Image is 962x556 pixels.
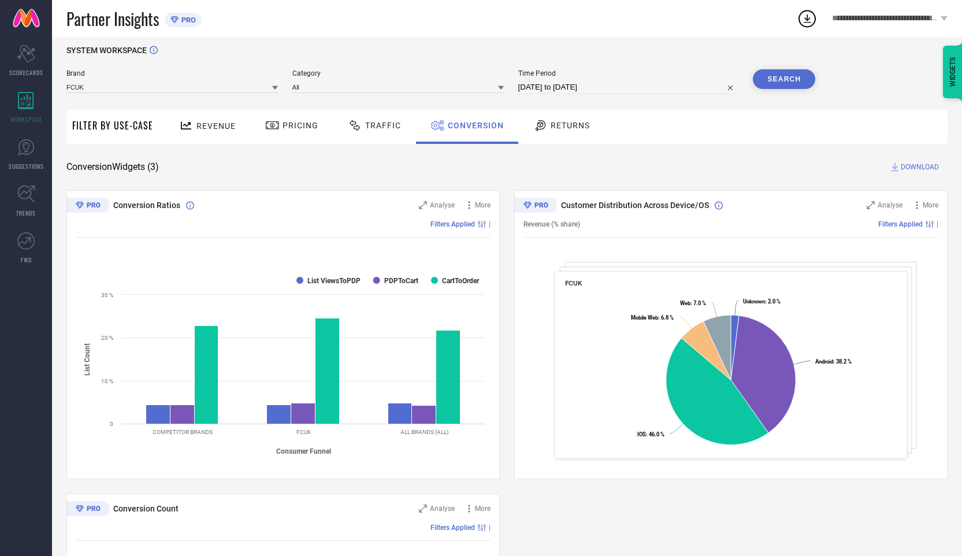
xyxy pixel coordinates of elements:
[307,277,361,285] text: List ViewsToPDP
[292,69,504,77] span: Category
[384,277,418,285] text: PDPToCart
[442,277,480,285] text: CartToOrder
[815,358,833,365] tspan: Android
[21,255,32,264] span: FWD
[430,524,475,532] span: Filters Applied
[283,121,318,130] span: Pricing
[489,524,491,532] span: |
[9,68,43,77] span: SCORECARDS
[489,220,491,228] span: |
[878,201,902,209] span: Analyse
[637,431,664,438] text: : 46.0 %
[296,429,311,435] text: FCUK
[743,298,781,305] text: : 2.0 %
[66,46,147,55] span: SYSTEM WORKSPACE
[430,505,455,513] span: Analyse
[419,201,427,209] svg: Zoom
[448,121,504,130] span: Conversion
[680,300,706,306] text: : 7.0 %
[66,69,278,77] span: Brand
[276,447,331,455] tspan: Consumer Funnel
[101,335,113,341] text: 20 %
[419,505,427,513] svg: Zoom
[878,220,923,228] span: Filters Applied
[113,504,179,513] span: Conversion Count
[901,161,939,173] span: DOWNLOAD
[101,292,113,298] text: 30 %
[815,358,852,365] text: : 38.2 %
[565,279,582,287] span: FCUK
[514,198,557,215] div: Premium
[101,378,113,384] text: 10 %
[16,209,36,217] span: TRENDS
[867,201,875,209] svg: Zoom
[631,314,674,321] text: : 6.8 %
[430,220,475,228] span: Filters Applied
[66,7,159,31] span: Partner Insights
[523,220,580,228] span: Revenue (% share)
[9,162,44,170] span: SUGGESTIONS
[475,201,491,209] span: More
[797,8,818,29] div: Open download list
[430,201,455,209] span: Analyse
[179,16,196,24] span: PRO
[475,505,491,513] span: More
[66,161,159,173] span: Conversion Widgets ( 3 )
[551,121,590,130] span: Returns
[561,201,709,210] span: Customer Distribution Across Device/OS
[518,80,739,94] input: Select time period
[680,300,690,306] tspan: Web
[110,421,113,427] text: 0
[72,118,153,132] span: Filter By Use-Case
[937,220,938,228] span: |
[637,431,646,438] tspan: IOS
[400,429,448,435] text: ALL BRANDS (ALL)
[518,69,739,77] span: Time Period
[196,121,236,131] span: Revenue
[631,314,658,321] tspan: Mobile Web
[923,201,938,209] span: More
[66,198,109,215] div: Premium
[153,429,213,435] text: COMPETITOR BRANDS
[365,121,401,130] span: Traffic
[113,201,180,210] span: Conversion Ratios
[83,343,91,375] tspan: List Count
[10,115,42,124] span: WORKSPACE
[66,501,109,518] div: Premium
[753,69,815,89] button: Search
[743,298,765,305] tspan: Unknown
